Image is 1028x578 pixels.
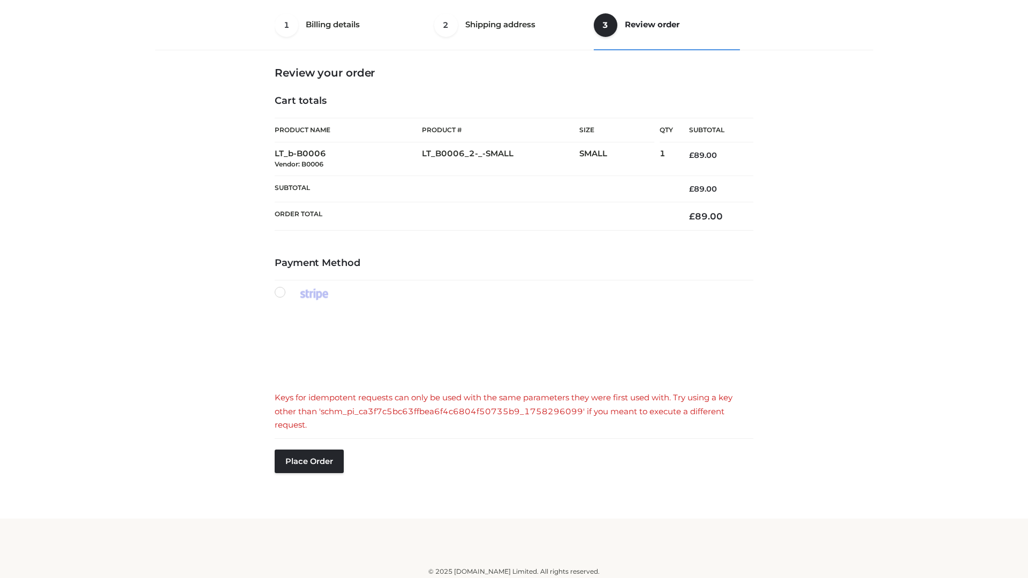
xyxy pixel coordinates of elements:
[422,142,579,176] td: LT_B0006_2-_-SMALL
[579,118,654,142] th: Size
[422,118,579,142] th: Product #
[275,176,673,202] th: Subtotal
[660,142,673,176] td: 1
[689,150,694,160] span: £
[159,566,869,577] div: © 2025 [DOMAIN_NAME] Limited. All rights reserved.
[275,160,323,168] small: Vendor: B0006
[673,118,753,142] th: Subtotal
[579,142,660,176] td: SMALL
[689,150,717,160] bdi: 89.00
[275,66,753,79] h3: Review your order
[660,118,673,142] th: Qty
[689,184,694,194] span: £
[275,118,422,142] th: Product Name
[689,211,723,222] bdi: 89.00
[275,391,753,432] div: Keys for idempotent requests can only be used with the same parameters they were first used with....
[275,450,344,473] button: Place order
[275,95,753,107] h4: Cart totals
[273,311,751,379] iframe: Secure payment input frame
[689,184,717,194] bdi: 89.00
[275,202,673,231] th: Order Total
[275,257,753,269] h4: Payment Method
[689,211,695,222] span: £
[275,142,422,176] td: LT_b-B0006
